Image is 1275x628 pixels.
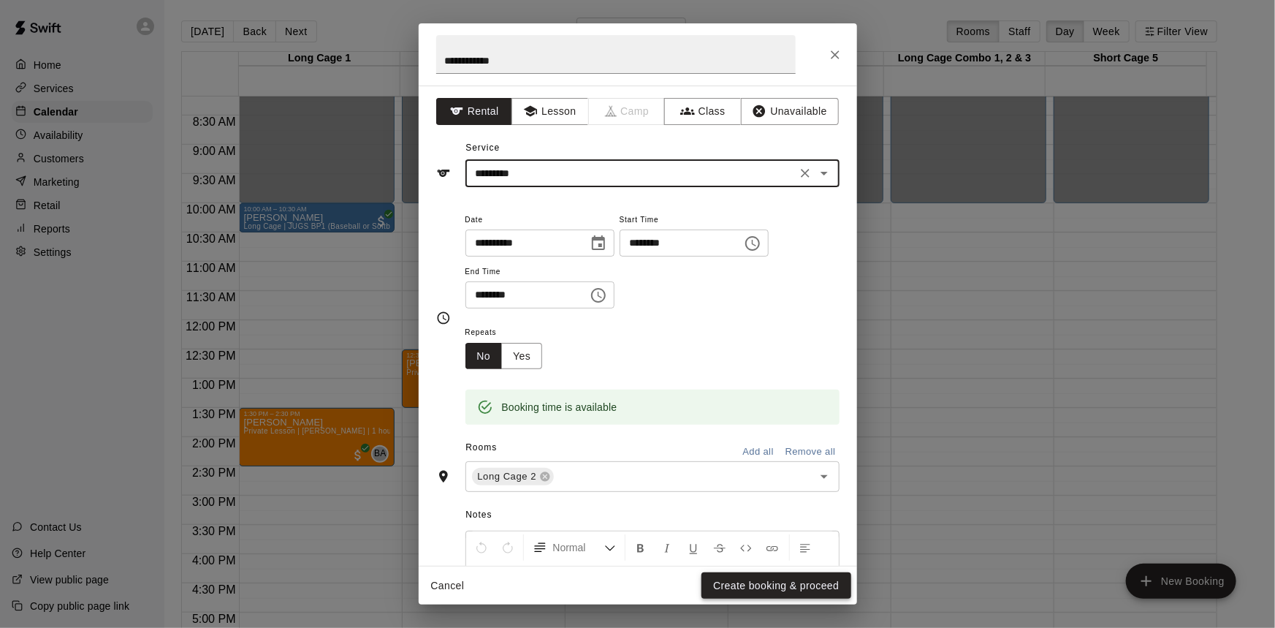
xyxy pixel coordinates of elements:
[469,561,494,587] button: Center Align
[501,343,542,370] button: Yes
[734,534,758,561] button: Insert Code
[795,163,815,184] button: Clear
[436,469,451,484] svg: Rooms
[465,343,503,370] button: No
[707,534,732,561] button: Format Strikethrough
[584,281,613,310] button: Choose time, selected time is 11:30 AM
[436,166,451,181] svg: Service
[822,42,848,68] button: Close
[681,534,706,561] button: Format Underline
[472,469,543,484] span: Long Cage 2
[655,534,680,561] button: Format Italics
[814,163,834,184] button: Open
[760,534,785,561] button: Insert Link
[465,504,839,527] span: Notes
[814,466,834,487] button: Open
[465,343,543,370] div: outlined button group
[425,572,471,599] button: Cancel
[469,534,494,561] button: Undo
[436,311,451,325] svg: Timing
[664,98,741,125] button: Class
[465,211,614,230] span: Date
[620,211,769,230] span: Start Time
[495,561,520,587] button: Right Align
[472,468,555,485] div: Long Cage 2
[553,540,604,555] span: Normal
[522,561,547,587] button: Justify Align
[527,534,622,561] button: Formatting Options
[495,534,520,561] button: Redo
[436,98,513,125] button: Rental
[502,394,617,420] div: Booking time is available
[465,442,497,453] span: Rooms
[741,98,839,125] button: Unavailable
[782,441,840,464] button: Remove all
[465,143,500,153] span: Service
[465,323,555,343] span: Repeats
[584,229,613,258] button: Choose date, selected date is Aug 6, 2025
[735,441,782,464] button: Add all
[465,262,614,282] span: End Time
[589,98,666,125] span: Camps can only be created in the Services page
[511,98,588,125] button: Lesson
[738,229,767,258] button: Choose time, selected time is 10:30 AM
[793,534,818,561] button: Left Align
[628,534,653,561] button: Format Bold
[701,572,850,599] button: Create booking & proceed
